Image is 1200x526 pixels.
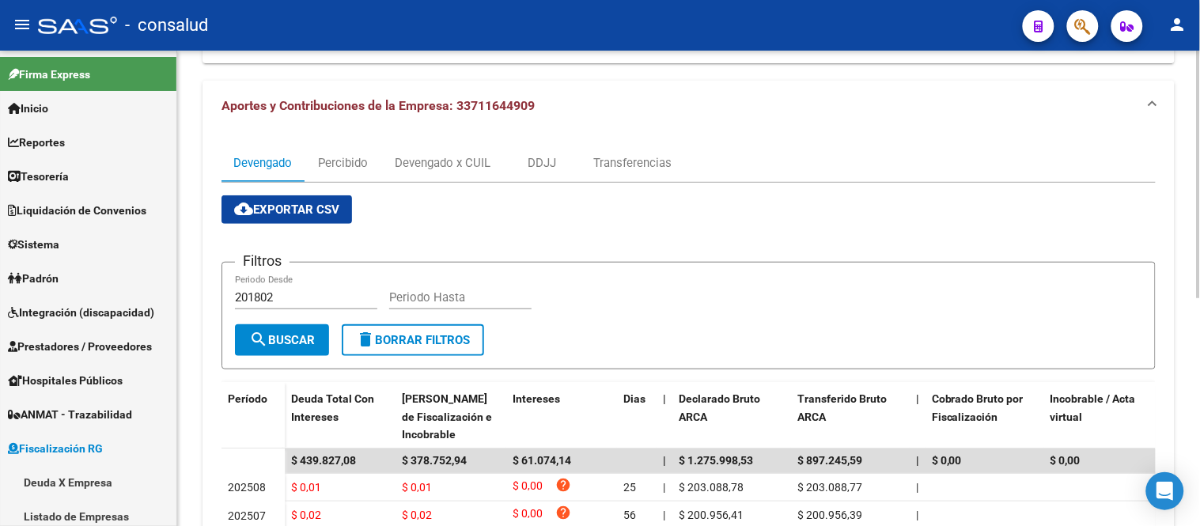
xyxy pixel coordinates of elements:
[1168,15,1187,34] mat-icon: person
[916,454,919,467] span: |
[402,392,492,441] span: [PERSON_NAME] de Fiscalización e Incobrable
[402,481,432,494] span: $ 0,01
[319,154,369,172] div: Percibido
[672,382,791,452] datatable-header-cell: Declarado Bruto ARCA
[679,392,760,423] span: Declarado Bruto ARCA
[356,333,470,347] span: Borrar Filtros
[291,509,321,521] span: $ 0,02
[235,250,290,272] h3: Filtros
[932,454,962,467] span: $ 0,00
[593,154,672,172] div: Transferencias
[791,382,910,452] datatable-header-cell: Transferido Bruto ARCA
[916,481,918,494] span: |
[8,236,59,253] span: Sistema
[1146,472,1184,510] div: Open Intercom Messenger
[8,100,48,117] span: Inicio
[555,505,571,520] i: help
[1050,392,1136,423] span: Incobrable / Acta virtual
[228,509,266,522] span: 202507
[528,154,556,172] div: DDJJ
[513,505,543,526] span: $ 0,00
[8,270,59,287] span: Padrón
[203,81,1175,131] mat-expansion-panel-header: Aportes y Contribuciones de la Empresa: 33711644909
[228,392,267,405] span: Período
[623,481,636,494] span: 25
[617,382,657,452] datatable-header-cell: Dias
[663,509,665,521] span: |
[249,333,315,347] span: Buscar
[623,509,636,521] span: 56
[233,154,292,172] div: Devengado
[623,392,645,405] span: Dias
[402,454,467,467] span: $ 378.752,94
[679,481,744,494] span: $ 203.088,78
[356,330,375,349] mat-icon: delete
[291,481,321,494] span: $ 0,01
[1050,454,1081,467] span: $ 0,00
[291,392,374,423] span: Deuda Total Con Intereses
[663,481,665,494] span: |
[291,454,356,467] span: $ 439.827,08
[8,66,90,83] span: Firma Express
[8,134,65,151] span: Reportes
[221,98,535,113] span: Aportes y Contribuciones de la Empresa: 33711644909
[8,440,103,457] span: Fiscalización RG
[797,509,862,521] span: $ 200.956,39
[221,195,352,224] button: Exportar CSV
[395,154,490,172] div: Devengado x CUIL
[926,382,1044,452] datatable-header-cell: Cobrado Bruto por Fiscalización
[235,324,329,356] button: Buscar
[8,202,146,219] span: Liquidación de Convenios
[506,382,617,452] datatable-header-cell: Intereses
[249,330,268,349] mat-icon: search
[1044,382,1163,452] datatable-header-cell: Incobrable / Acta virtual
[513,392,560,405] span: Intereses
[679,454,753,467] span: $ 1.275.998,53
[916,392,919,405] span: |
[663,454,666,467] span: |
[234,199,253,218] mat-icon: cloud_download
[555,477,571,493] i: help
[513,477,543,498] span: $ 0,00
[657,382,672,452] datatable-header-cell: |
[8,338,152,355] span: Prestadores / Proveedores
[513,454,571,467] span: $ 61.074,14
[13,15,32,34] mat-icon: menu
[8,168,69,185] span: Tesorería
[797,454,862,467] span: $ 897.245,59
[8,304,154,321] span: Integración (discapacidad)
[285,382,396,452] datatable-header-cell: Deuda Total Con Intereses
[797,481,862,494] span: $ 203.088,77
[932,392,1024,423] span: Cobrado Bruto por Fiscalización
[228,481,266,494] span: 202508
[342,324,484,356] button: Borrar Filtros
[234,202,339,217] span: Exportar CSV
[125,8,208,43] span: - consalud
[663,392,666,405] span: |
[8,406,132,423] span: ANMAT - Trazabilidad
[910,382,926,452] datatable-header-cell: |
[916,509,918,521] span: |
[402,509,432,521] span: $ 0,02
[221,382,285,448] datatable-header-cell: Período
[8,372,123,389] span: Hospitales Públicos
[396,382,506,452] datatable-header-cell: Deuda Bruta Neto de Fiscalización e Incobrable
[797,392,887,423] span: Transferido Bruto ARCA
[679,509,744,521] span: $ 200.956,41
